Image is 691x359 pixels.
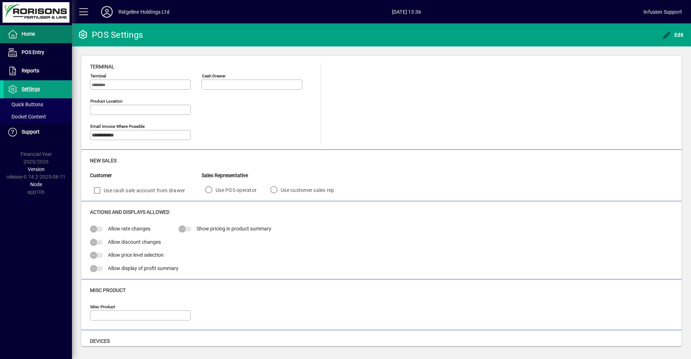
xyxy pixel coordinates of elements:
[90,304,115,309] mat-label: Misc Product
[90,338,110,344] span: Devices
[118,6,170,18] div: Ridgeline Holdings Ltd
[7,114,46,120] span: Docket Content
[197,226,271,232] span: Show pricing in product summary
[90,172,202,179] div: Customer
[202,172,344,179] div: Sales Representative
[90,124,145,129] mat-label: Email Invoice where possible
[4,62,72,80] a: Reports
[4,123,72,141] a: Support
[108,265,179,271] span: Allow display of profit summary
[22,68,39,73] span: Reports
[643,6,682,18] div: Infusion Support
[4,44,72,62] a: POS Entry
[90,287,126,293] span: Misc Product
[90,99,122,104] mat-label: Product location
[90,158,117,163] span: New Sales
[22,86,40,92] span: Settings
[90,73,106,78] mat-label: Terminal
[90,209,170,215] span: Actions and Displays Allowed
[108,252,164,258] span: Allow price level selection
[4,25,72,43] a: Home
[108,239,161,245] span: Allow discount changes
[108,226,150,232] span: Allow rate changes
[170,6,643,18] span: [DATE] 13:36
[22,31,35,37] span: Home
[4,111,72,123] a: Docket Content
[22,49,44,55] span: POS Entry
[22,129,40,135] span: Support
[30,181,42,187] span: Node
[662,32,684,38] span: Edit
[660,28,686,41] button: Edit
[90,64,114,69] span: Terminal
[4,98,72,111] a: Quick Buttons
[202,73,226,78] mat-label: Cash Drawer
[7,102,43,107] span: Quick Buttons
[28,166,45,172] span: Version
[77,29,143,41] div: POS Settings
[95,5,118,18] button: Profile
